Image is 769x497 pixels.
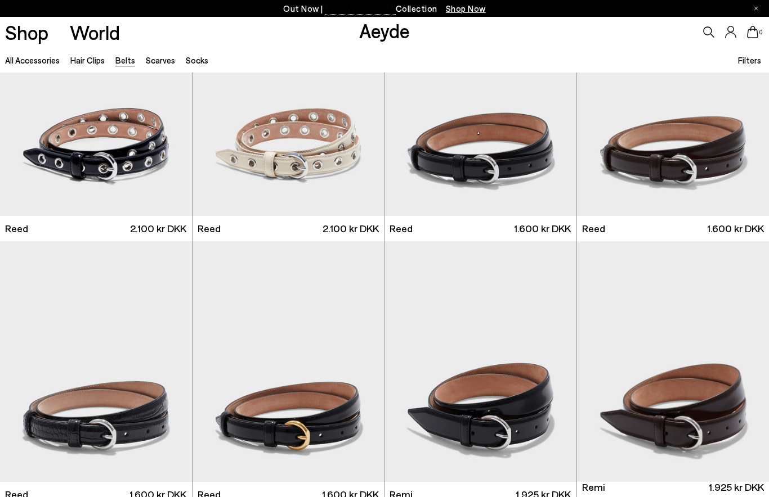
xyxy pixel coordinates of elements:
[514,222,571,236] span: 1.600 kr DKK
[384,216,576,241] a: Reed 1.600 kr DKK
[390,222,413,236] span: Reed
[5,55,60,65] a: All accessories
[193,241,384,482] img: Reed Leather Belt
[70,22,120,42] a: World
[70,55,105,65] a: Hair Clips
[193,216,384,241] a: Reed 2.100 kr DKK
[5,222,28,236] span: Reed
[283,1,486,16] p: Out Now | Collection
[5,22,48,42] a: Shop
[747,26,758,38] a: 0
[130,222,186,236] span: 2.100 kr DKK
[446,3,486,13] span: Navigate to /collections/new-in
[323,222,379,236] span: 2.100 kr DKK
[582,222,605,236] span: Reed
[115,55,135,65] a: Belts
[738,55,761,65] span: Filters
[146,55,175,65] a: Scarves
[707,222,764,236] span: 1.600 kr DKK
[758,29,764,35] span: 0
[186,55,208,65] a: Socks
[384,241,576,482] img: Remi Leather Belt
[198,222,221,236] span: Reed
[359,19,410,42] a: Aeyde
[582,480,605,494] span: Remi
